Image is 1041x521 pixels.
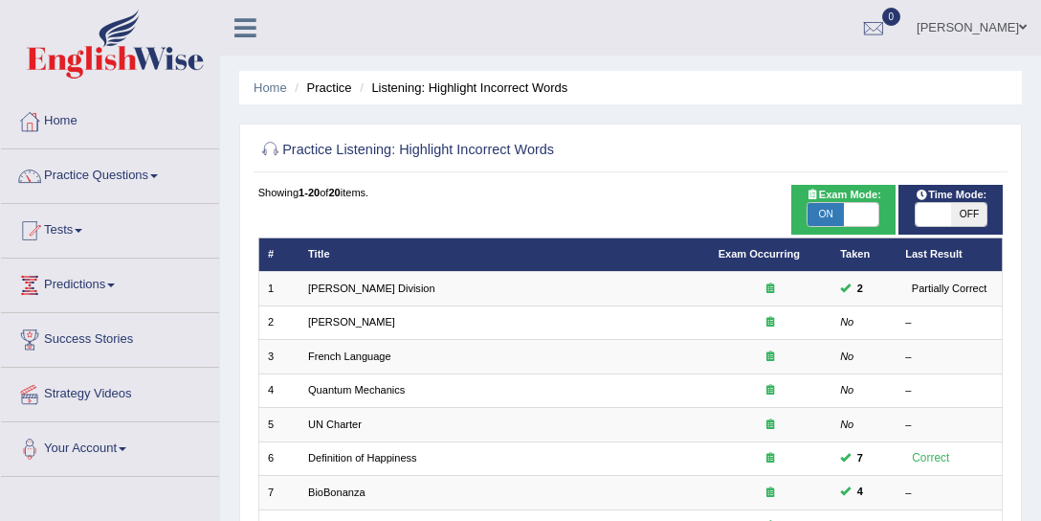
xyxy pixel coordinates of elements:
[1,149,219,197] a: Practice Questions
[905,281,993,298] div: Partially Correct
[254,80,287,95] a: Home
[308,283,435,294] a: [PERSON_NAME] Division
[299,238,710,271] th: Title
[1,259,219,306] a: Predictions
[308,419,362,430] a: UN Charter
[258,272,299,306] td: 1
[719,418,823,433] div: Exam occurring question
[258,374,299,407] td: 4
[719,350,823,365] div: Exam occurring question
[299,187,320,198] b: 1-20
[808,203,843,226] span: ON
[258,138,720,163] h2: Practice Listening: Highlight Incorrect Words
[851,450,869,467] span: You can still take this question
[355,79,567,97] li: Listening: Highlight Incorrect Words
[719,451,823,466] div: Exam occurring question
[799,187,887,204] span: Exam Mode:
[1,422,219,470] a: Your Account
[308,487,365,498] a: BioBonanza
[951,203,986,226] span: OFF
[719,486,823,501] div: Exam occurring question
[1,204,219,252] a: Tests
[308,384,405,396] a: Quantum Mechanics
[831,238,897,271] th: Taken
[905,418,993,433] div: –
[290,79,351,97] li: Practice
[897,238,1003,271] th: Last Result
[1,368,219,416] a: Strategy Videos
[905,449,956,468] div: Correct
[840,419,853,430] em: No
[851,281,869,298] span: You can still take this question
[905,350,993,365] div: –
[909,187,993,204] span: Time Mode:
[258,476,299,510] td: 7
[905,315,993,330] div: –
[905,383,993,398] div: –
[840,351,853,362] em: No
[719,282,823,297] div: Exam occurring question
[258,408,299,442] td: 5
[328,187,340,198] b: 20
[840,384,853,396] em: No
[719,248,800,260] a: Exam Occurring
[258,340,299,374] td: 3
[258,238,299,271] th: #
[719,383,823,398] div: Exam occurring question
[258,442,299,475] td: 6
[308,316,395,328] a: [PERSON_NAME]
[882,8,901,26] span: 0
[840,316,853,328] em: No
[258,306,299,339] td: 2
[791,185,896,235] div: Show exams occurring in exams
[258,185,1004,200] div: Showing of items.
[851,484,869,501] span: You can still take this question
[308,452,417,464] a: Definition of Happiness
[905,486,993,501] div: –
[1,95,219,143] a: Home
[719,315,823,330] div: Exam occurring question
[308,351,391,362] a: French Language
[1,313,219,361] a: Success Stories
